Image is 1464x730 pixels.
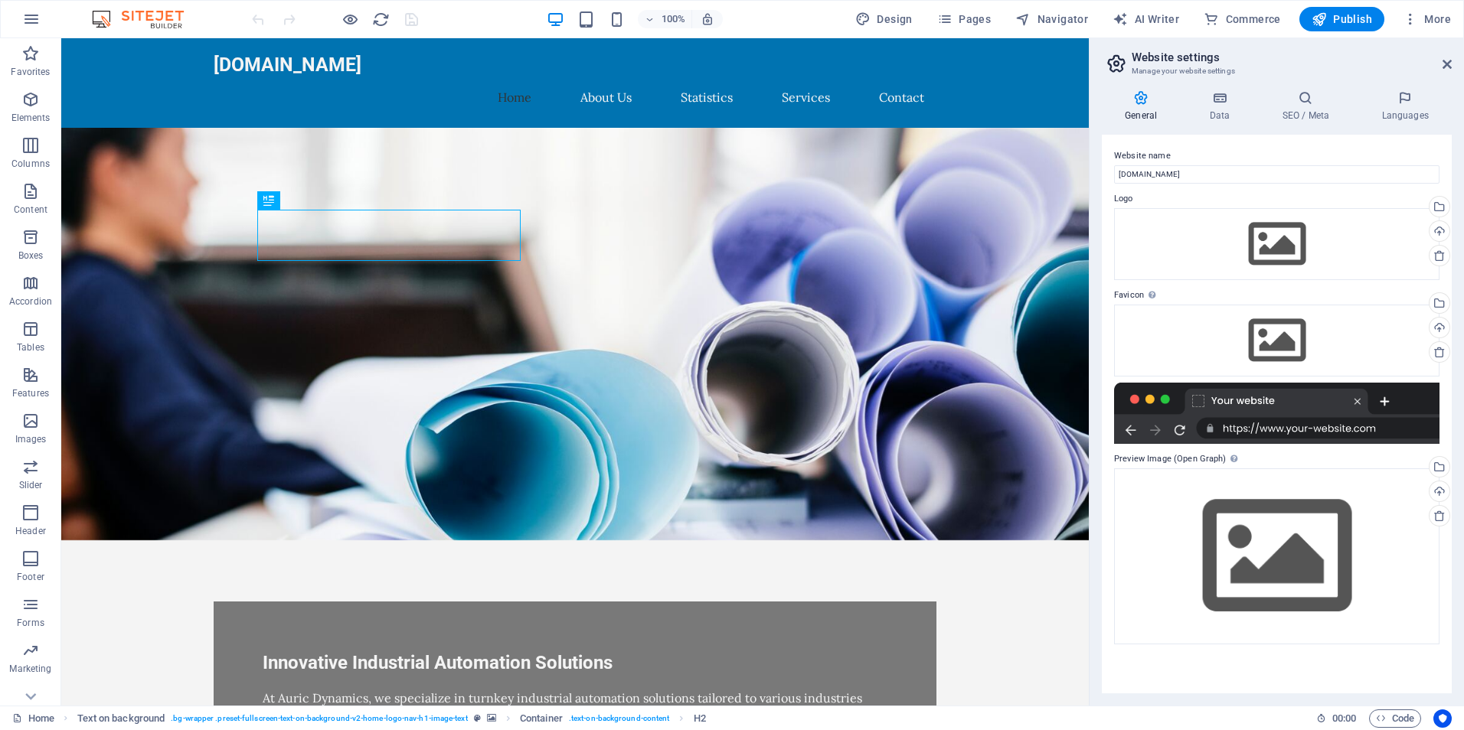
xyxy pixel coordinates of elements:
span: Click to select. Double-click to edit [694,709,706,728]
span: Pages [937,11,991,27]
h4: Languages [1358,90,1452,122]
p: Slider [19,479,43,491]
button: Click here to leave preview mode and continue editing [341,10,359,28]
label: Logo [1114,190,1439,208]
h2: Website settings [1132,51,1452,64]
a: Click to cancel selection. Double-click to open Pages [12,709,54,728]
span: Commerce [1204,11,1281,27]
p: Boxes [18,249,44,262]
p: Elements [11,112,51,124]
p: Favorites [11,66,50,78]
h4: SEO / Meta [1259,90,1358,122]
p: Accordion [9,295,52,308]
i: On resize automatically adjust zoom level to fit chosen device. [701,12,714,26]
div: Select files from the file manager, stock photos, or upload file(s) [1114,468,1439,644]
span: . text-on-background-content [569,709,670,728]
label: Preview Image (Open Graph) [1114,450,1439,468]
span: 00 00 [1332,709,1356,728]
button: Design [849,7,919,31]
img: Editor Logo [88,10,203,28]
button: More [1397,7,1457,31]
p: Features [12,387,49,399]
span: Click to select. Double-click to edit [520,709,563,728]
span: Design [855,11,913,27]
h4: General [1102,90,1186,122]
h6: 100% [661,10,685,28]
button: AI Writer [1106,7,1185,31]
i: Reload page [372,11,390,28]
button: Code [1369,709,1421,728]
span: AI Writer [1113,11,1179,27]
div: Select files from the file manager, stock photos, or upload file(s) [1114,305,1439,376]
button: Commerce [1198,7,1287,31]
span: : [1343,712,1345,724]
span: Publish [1312,11,1372,27]
p: Columns [11,158,50,170]
span: Click to select. Double-click to edit [77,709,165,728]
button: Navigator [1009,7,1094,31]
span: Code [1376,709,1414,728]
p: Content [14,204,47,216]
div: Design (Ctrl+Alt+Y) [849,7,919,31]
p: Tables [17,341,44,354]
button: Pages [931,7,997,31]
h4: Data [1186,90,1259,122]
p: Images [15,433,47,445]
p: Footer [17,571,44,583]
button: 100% [638,10,692,28]
i: This element is a customizable preset [474,714,481,722]
nav: breadcrumb [77,709,706,728]
span: More [1403,11,1451,27]
button: Usercentrics [1433,709,1452,728]
button: Publish [1299,7,1384,31]
p: Forms [17,617,44,629]
p: Marketing [9,663,51,675]
span: . bg-wrapper .preset-fullscreen-text-on-background-v2-home-logo-nav-h1-image-text [171,709,467,728]
h6: Session time [1316,709,1357,728]
input: Name... [1114,165,1439,184]
label: Favicon [1114,286,1439,305]
p: Header [15,525,46,537]
button: reload [371,10,390,28]
i: This element contains a background [487,714,496,722]
h3: Manage your website settings [1132,64,1421,78]
label: Website name [1114,147,1439,165]
div: Select files from the file manager, stock photos, or upload file(s) [1114,208,1439,280]
span: Navigator [1015,11,1088,27]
